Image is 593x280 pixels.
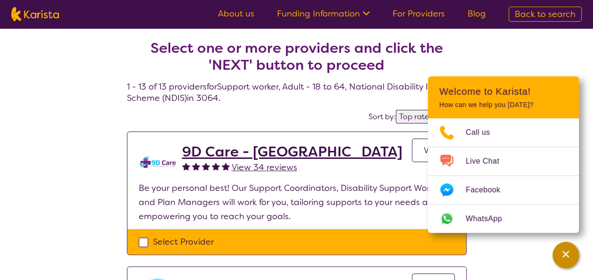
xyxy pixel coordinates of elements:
[138,40,455,74] h2: Select one or more providers and click the 'NEXT' button to proceed
[11,7,59,21] img: Karista logo
[222,162,230,170] img: fullstar
[393,8,445,19] a: For Providers
[439,86,568,97] h2: Welcome to Karista!
[232,162,297,173] span: View 34 reviews
[182,162,190,170] img: fullstar
[428,205,579,233] a: Web link opens in a new tab.
[212,162,220,170] img: fullstar
[552,242,579,268] button: Channel Menu
[466,154,510,168] span: Live Chat
[515,8,576,20] span: Back to search
[424,145,443,156] span: View
[428,76,579,233] div: Channel Menu
[468,8,486,19] a: Blog
[202,162,210,170] img: fullstar
[466,212,513,226] span: WhatsApp
[439,101,568,109] p: How can we help you [DATE]?
[428,118,579,233] ul: Choose channel
[182,143,402,160] a: 9D Care - [GEOGRAPHIC_DATA]
[192,162,200,170] img: fullstar
[218,8,254,19] a: About us
[139,143,176,181] img: zklkmrpc7cqrnhnbeqm0.png
[509,7,582,22] a: Back to search
[466,125,501,140] span: Call us
[412,139,455,162] a: View
[232,160,297,174] a: View 34 reviews
[127,17,467,104] h4: 1 - 13 of 13 providers for Support worker , Adult - 18 to 64 , National Disability Insurance Sche...
[277,8,370,19] a: Funding Information
[466,183,511,197] span: Facebook
[368,112,396,122] label: Sort by:
[139,181,455,223] p: Be your personal best! Our Support Coordinators, Disability Support Workers, and Plan Managers wi...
